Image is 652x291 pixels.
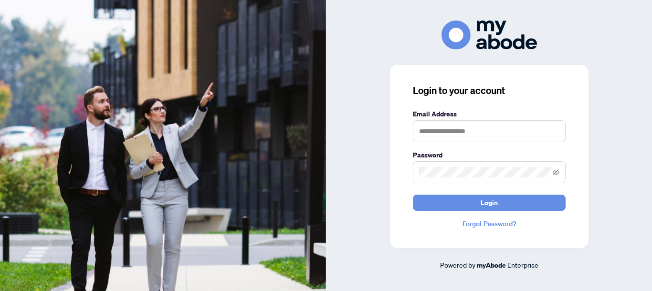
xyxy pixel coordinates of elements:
img: ma-logo [442,21,537,50]
a: myAbode [477,260,506,270]
span: Login [481,195,498,210]
a: Forgot Password? [413,218,566,229]
span: eye-invisible [553,169,559,176]
h3: Login to your account [413,84,566,97]
button: Login [413,195,566,211]
span: Powered by [440,260,475,269]
span: Enterprise [507,260,538,269]
label: Password [413,150,566,160]
label: Email Address [413,109,566,119]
